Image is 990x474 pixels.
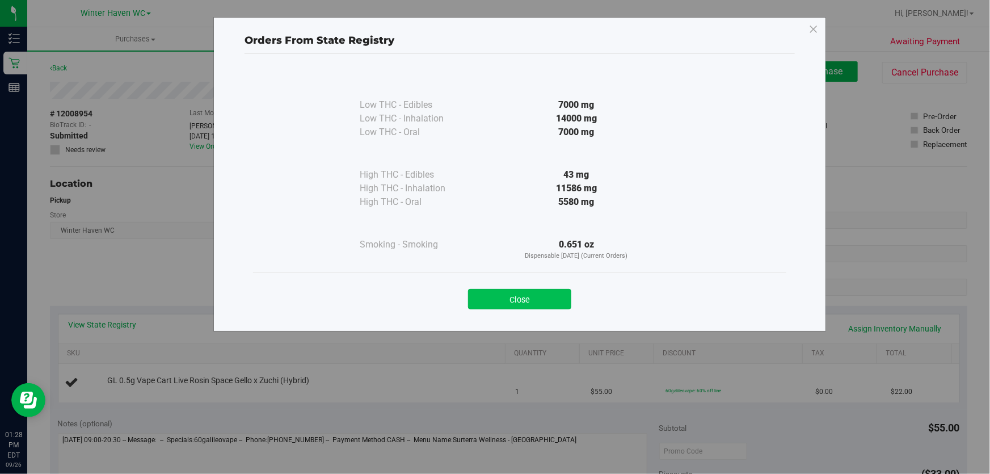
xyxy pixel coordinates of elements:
div: High THC - Edibles [360,168,473,182]
div: 7000 mg [473,98,680,112]
div: 5580 mg [473,195,680,209]
div: 14000 mg [473,112,680,125]
span: Orders From State Registry [245,34,394,47]
div: 0.651 oz [473,238,680,261]
iframe: Resource center [11,383,45,417]
div: High THC - Oral [360,195,473,209]
div: Low THC - Inhalation [360,112,473,125]
button: Close [468,289,571,309]
div: Low THC - Oral [360,125,473,139]
div: 43 mg [473,168,680,182]
div: High THC - Inhalation [360,182,473,195]
div: Smoking - Smoking [360,238,473,251]
div: 7000 mg [473,125,680,139]
p: Dispensable [DATE] (Current Orders) [473,251,680,261]
div: Low THC - Edibles [360,98,473,112]
div: 11586 mg [473,182,680,195]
